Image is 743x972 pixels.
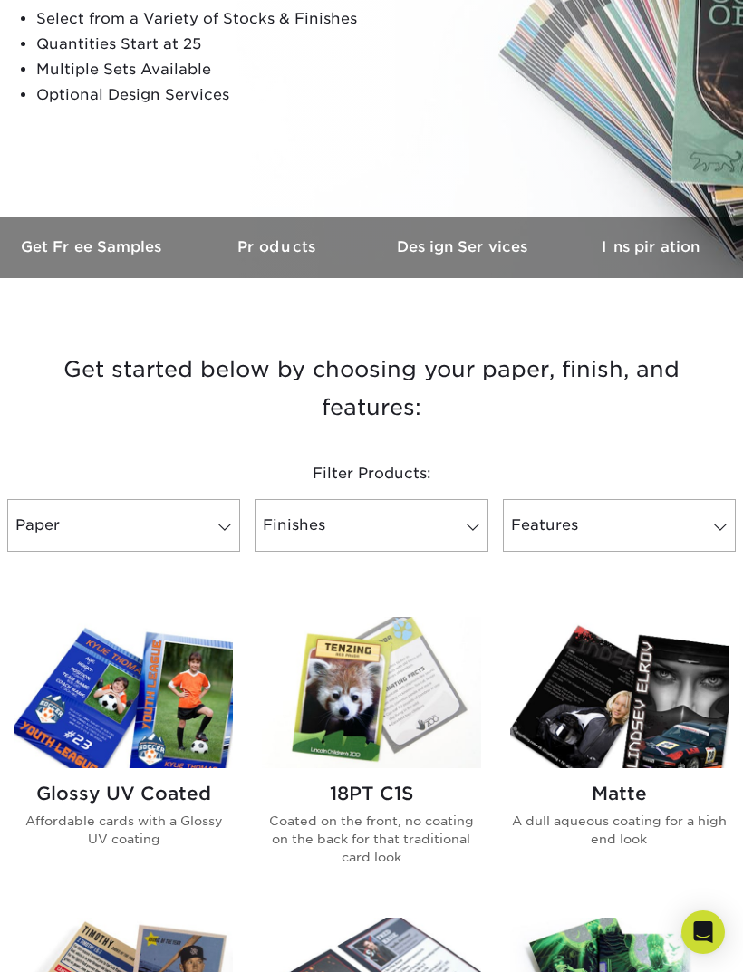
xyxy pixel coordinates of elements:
[557,238,743,255] h3: Inspiration
[14,617,233,768] img: Glossy UV Coated Trading Cards
[36,6,475,32] li: Select from a Variety of Stocks & Finishes
[7,499,240,552] a: Paper
[255,499,487,552] a: Finishes
[681,910,725,954] div: Open Intercom Messenger
[503,499,736,552] a: Features
[186,217,371,277] a: Products
[262,783,480,804] h2: 18PT C1S
[371,238,557,255] h3: Design Services
[262,617,480,896] a: 18PT C1S Trading Cards 18PT C1S Coated on the front, no coating on the back for that traditional ...
[510,812,729,849] p: A dull aqueous coating for a high end look
[14,343,729,427] h3: Get started below by choosing your paper, finish, and features:
[36,82,475,108] li: Optional Design Services
[14,812,233,849] p: Affordable cards with a Glossy UV coating
[510,617,729,768] img: Matte Trading Cards
[510,783,729,804] h2: Matte
[262,812,480,867] p: Coated on the front, no coating on the back for that traditional card look
[36,32,475,57] li: Quantities Start at 25
[510,617,729,896] a: Matte Trading Cards Matte A dull aqueous coating for a high end look
[36,57,475,82] li: Multiple Sets Available
[186,238,371,255] h3: Products
[262,617,480,768] img: 18PT C1S Trading Cards
[371,217,557,277] a: Design Services
[557,217,743,277] a: Inspiration
[14,617,233,896] a: Glossy UV Coated Trading Cards Glossy UV Coated Affordable cards with a Glossy UV coating
[14,783,233,804] h2: Glossy UV Coated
